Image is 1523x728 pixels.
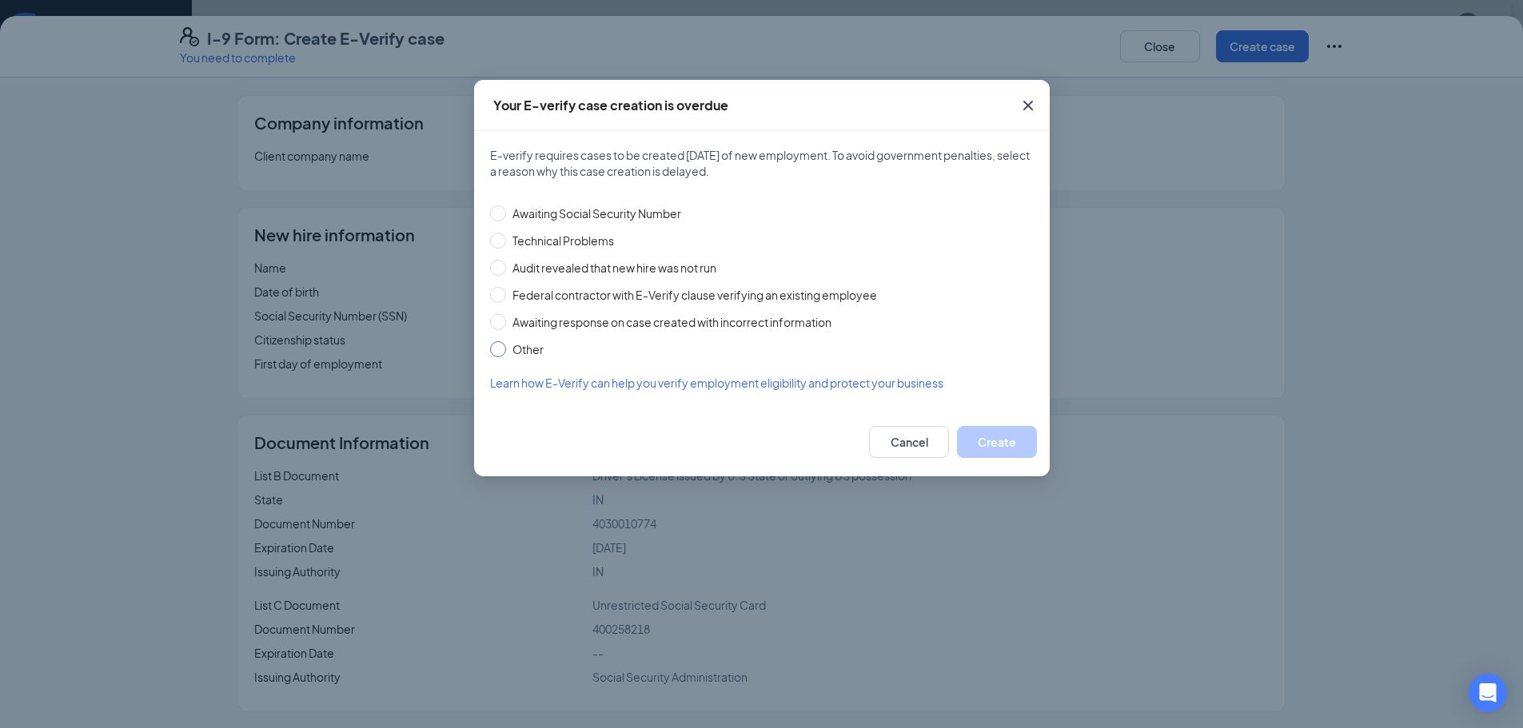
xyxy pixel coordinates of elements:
svg: Cross [1019,96,1038,115]
span: Awaiting Social Security Number [506,205,688,222]
button: Close [1007,80,1050,131]
button: Cancel [869,426,949,458]
a: Learn how E-Verify can help you verify employment eligibility and protect your business [490,374,1034,392]
span: Awaiting response on case created with incorrect information [506,313,838,331]
div: Your E-verify case creation is overdue [493,97,728,114]
span: Other [506,340,550,358]
span: Learn how E-Verify can help you verify employment eligibility and protect your business [490,376,943,390]
span: Technical Problems [506,232,620,249]
span: Federal contractor with E-Verify clause verifying an existing employee [506,286,883,304]
span: E-verify requires cases to be created [DATE] of new employment. To avoid government penalties, se... [490,147,1034,179]
div: Open Intercom Messenger [1469,674,1507,712]
span: Audit revealed that new hire was not run [506,259,723,276]
button: Create [957,426,1037,458]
